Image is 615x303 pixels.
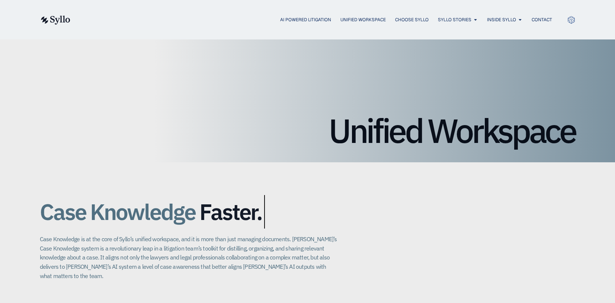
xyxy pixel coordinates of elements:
a: AI Powered Litigation [280,16,331,23]
a: Unified Workspace [340,16,386,23]
h1: Unified Workspace [40,114,576,147]
a: Contact [532,16,552,23]
p: Case Knowledge is at the core of Syllo’s unified workspace, and it is more than just managing doc... [40,235,337,280]
a: Choose Syllo [395,16,429,23]
a: Syllo Stories [438,16,471,23]
img: syllo [40,16,70,25]
a: Inside Syllo [487,16,516,23]
span: Case Knowledge [40,195,195,229]
span: Faster. [199,200,262,224]
div: Menu Toggle [85,16,552,23]
nav: Menu [85,16,552,23]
